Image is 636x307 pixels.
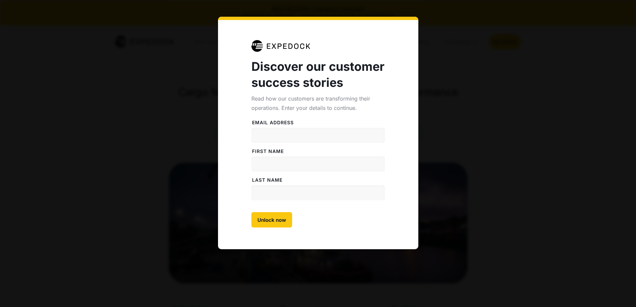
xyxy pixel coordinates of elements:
[251,94,385,113] div: Read how our customers are transforming their operations. Enter your details to continue.
[251,148,385,155] label: FiRST NAME
[251,113,385,227] form: Case Studies Form
[251,59,385,90] strong: Discover our customer success stories
[251,212,292,227] input: Unlock now
[251,119,385,126] label: Email address
[251,177,385,183] label: LAST NAME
